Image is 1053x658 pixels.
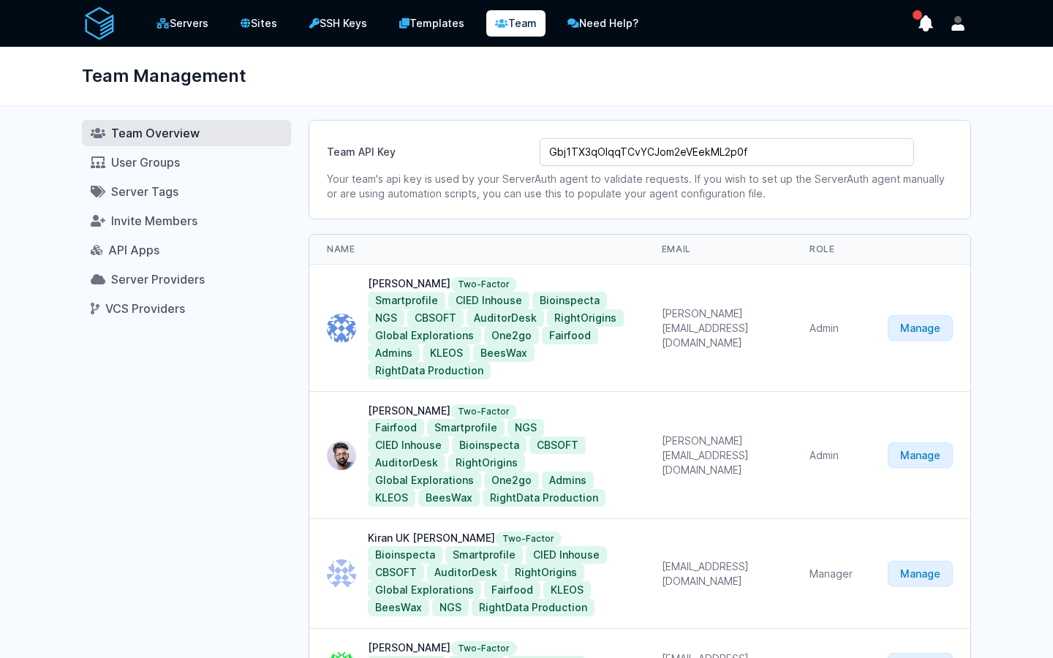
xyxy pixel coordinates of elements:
span: VCS Providers [105,301,185,316]
span: has unread notifications [913,10,922,20]
a: CIED Inhouse [368,436,449,454]
a: AuditorDesk [427,564,505,581]
a: CBSOFT [368,564,424,581]
a: One2go [484,472,539,489]
a: Admins [368,344,420,362]
a: Server Tags [82,178,291,205]
a: Team Overview [82,120,291,146]
label: Team API Key [327,139,528,159]
span: Team Overview [111,126,200,140]
span: API Apps [108,243,159,257]
a: CIED Inhouse [526,546,607,564]
a: KLEOS [543,581,591,599]
img: serverAuth logo [82,6,117,41]
span: User Groups [111,155,180,170]
a: Global Explorations [368,581,481,599]
a: AuditorDesk [467,309,544,327]
a: KLEOS [368,489,415,507]
span: Two-Factor [450,404,517,419]
a: RightData Production [368,362,491,379]
a: CBSOFT [407,309,464,327]
a: Templates [389,9,475,38]
th: Name [309,235,644,265]
a: Admins [542,472,594,489]
a: Fairfood [368,419,424,436]
td: Admin [792,265,870,392]
a: VCS Providers [82,295,291,322]
a: BeesWax [473,344,535,362]
a: RightOrigins [547,309,624,327]
a: RightData Production [483,489,605,507]
a: BeesWax [368,599,429,616]
a: Team [486,10,546,37]
a: Server Providers [82,266,291,292]
div: Kiran UK [PERSON_NAME] [368,531,627,546]
img: Sudeesh [327,314,356,343]
a: NGS [432,599,469,616]
th: Email [644,235,792,265]
td: Manager [792,519,870,629]
p: Your team's api key is used by your ServerAuth agent to validate requests. If you wish to set up ... [327,172,953,201]
a: CIED Inhouse [448,292,529,309]
img: Sankaran [327,441,356,470]
span: Invite Members [111,213,197,228]
span: Two-Factor [450,277,517,292]
a: RightOrigins [448,454,525,472]
td: [PERSON_NAME][EMAIL_ADDRESS][DOMAIN_NAME] [644,265,792,392]
a: Global Explorations [368,327,481,344]
a: BeesWax [418,489,480,507]
a: User Groups [82,149,291,175]
a: KLEOS [423,344,470,362]
a: NGS [368,309,404,327]
td: [PERSON_NAME][EMAIL_ADDRESS][DOMAIN_NAME] [644,392,792,519]
a: Smartprofile [368,292,445,309]
a: RightData Production [472,599,595,616]
a: Sites [230,9,287,38]
span: Two-Factor [450,641,517,656]
th: Role [792,235,870,265]
a: Manage [888,561,953,586]
div: [PERSON_NAME] [368,404,627,419]
div: [PERSON_NAME] [368,640,627,656]
a: NGS [507,419,544,436]
a: SSH Keys [299,9,377,38]
a: Manage [888,315,953,341]
img: Kiran UK Pillai [327,559,356,589]
a: Bioinspecta [532,292,607,309]
h1: Team Management [82,58,246,94]
a: RightOrigins [507,564,584,581]
button: show notifications [913,10,939,37]
button: User menu [945,10,971,37]
span: Server Tags [111,184,178,199]
a: API Apps [82,237,291,263]
a: Fairfood [484,581,540,599]
a: Fairfood [542,327,598,344]
a: CBSOFT [529,436,586,454]
a: Smartprofile [445,546,523,564]
a: Bioinspecta [452,436,526,454]
a: Invite Members [82,208,291,234]
a: AuditorDesk [368,454,445,472]
a: Need Help? [557,9,649,38]
a: Manage [888,442,953,468]
a: Bioinspecta [368,546,442,564]
span: Two-Factor [495,532,562,546]
a: Global Explorations [368,472,481,489]
td: Admin [792,392,870,519]
div: [PERSON_NAME] [368,276,627,292]
td: [EMAIL_ADDRESS][DOMAIN_NAME] [644,519,792,629]
span: Server Providers [111,272,205,287]
a: Smartprofile [427,419,505,436]
a: Servers [146,9,219,38]
a: One2go [484,327,539,344]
